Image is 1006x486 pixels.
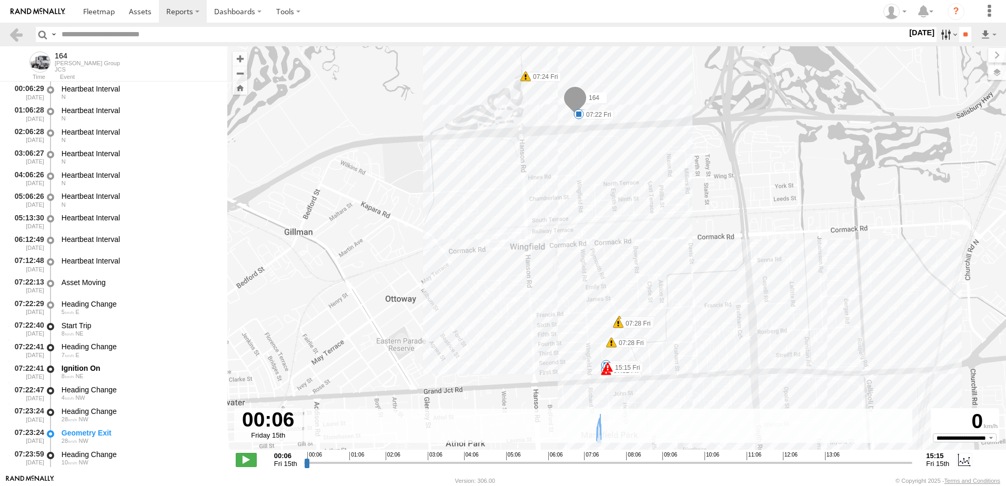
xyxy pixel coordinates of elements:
span: 00:06 [307,452,322,460]
span: Fri 15th Aug 2025 [926,460,949,468]
span: 07:06 [584,452,599,460]
button: Zoom Home [233,80,247,95]
span: 12:06 [783,452,798,460]
div: 07:22:47 [DATE] [8,383,45,403]
div: Heartbeat Interval [62,106,217,115]
div: Heartbeat Interval [62,84,217,94]
a: Visit our Website [6,475,54,486]
span: 8 [62,373,74,379]
label: 15:14 Fri [606,361,641,370]
span: Heading: 346 [62,94,66,100]
span: Heading: 331 [79,416,88,422]
div: 07:22:13 [DATE] [8,276,45,296]
span: Heading: 98 [75,309,79,315]
div: 07:22:41 [DATE] [8,362,45,381]
div: 07:23:24 [DATE] [8,405,45,424]
div: Heartbeat Interval [62,213,217,222]
span: Heading: 346 [62,137,66,143]
span: Heading: 47 [75,330,83,337]
div: Heading Change [62,407,217,416]
div: Start Trip [62,321,217,330]
label: Play/Stop [236,453,257,467]
a: Terms and Conditions [944,478,1000,484]
div: 0 [932,410,998,433]
div: Ignition On [62,363,217,373]
span: Heading: 346 [62,115,66,121]
img: rand-logo.svg [11,8,65,15]
span: Heading: 346 [62,158,66,165]
span: Heading: 346 [62,180,66,186]
div: Asset Moving [62,278,217,287]
label: 07:28 Fri [618,319,653,328]
span: 01:06 [349,452,364,460]
span: Heading: 346 [62,201,66,208]
span: 28 [62,438,77,444]
label: 15:15 Fri [608,363,643,372]
div: Heartbeat Interval [62,235,217,244]
div: 07:22:29 [DATE] [8,298,45,317]
span: 5 [62,309,74,315]
strong: 15:15 [926,452,949,460]
div: [PERSON_NAME] Group [55,60,120,66]
div: 01:06:28 [DATE] [8,104,45,124]
span: 13:06 [825,452,840,460]
div: Heading Change [62,299,217,309]
span: 164 [589,94,599,102]
div: 02:06:28 [DATE] [8,126,45,145]
label: 07:28 Fri [611,338,647,348]
div: Heartbeat Interval [62,256,217,266]
div: © Copyright 2025 - [896,478,1000,484]
span: 10:06 [705,452,719,460]
label: Search Filter Options [937,27,959,42]
label: 07:22 Fri [579,110,614,119]
span: 08:06 [626,452,641,460]
span: 4 [62,394,74,401]
div: 07:23:24 [DATE] [8,427,45,446]
span: Heading: 47 [75,373,83,379]
div: Geometry Exit [62,428,217,438]
span: 03:06 [428,452,442,460]
div: 07:12:48 [DATE] [8,255,45,274]
div: JCS [55,66,120,73]
div: 00:06:29 [DATE] [8,83,45,102]
div: Event [60,75,227,80]
a: Back to previous Page [8,27,24,42]
div: Heading Change [62,342,217,351]
div: 03:06:27 [DATE] [8,147,45,167]
div: 164 - View Asset History [55,52,120,60]
div: Version: 306.00 [455,478,495,484]
span: Heading: 301 [79,459,88,465]
div: 07:23:59 [DATE] [8,448,45,468]
div: Mitchell Nelson [880,4,910,19]
div: Heartbeat Interval [62,149,217,158]
span: 8 [62,330,74,337]
div: Heading Change [62,385,217,394]
button: Zoom in [233,52,247,66]
strong: 00:06 [274,452,297,460]
div: Time [8,75,45,80]
span: 7 [62,352,74,358]
div: Heartbeat Interval [62,127,217,137]
label: Search Query [49,27,58,42]
div: 07:22:41 [DATE] [8,341,45,360]
i: ? [948,3,964,20]
span: 05:06 [506,452,521,460]
div: 05:06:26 [DATE] [8,190,45,210]
div: 07:22:40 [DATE] [8,319,45,339]
div: Heartbeat Interval [62,191,217,201]
button: Zoom out [233,66,247,80]
label: 07:24 Fri [526,72,561,82]
span: 02:06 [386,452,400,460]
div: Heading Change [62,450,217,459]
span: 04:06 [464,452,479,460]
span: 09:06 [662,452,677,460]
div: 05:13:30 [DATE] [8,211,45,231]
span: 28 [62,416,77,422]
label: Export results as... [980,27,998,42]
span: Fri 15th Aug 2025 [274,460,297,468]
div: 06:12:49 [DATE] [8,233,45,252]
span: Heading: 68 [75,352,79,358]
div: 04:06:26 [DATE] [8,169,45,188]
span: Heading: 331 [79,438,88,444]
span: 11:06 [747,452,761,460]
